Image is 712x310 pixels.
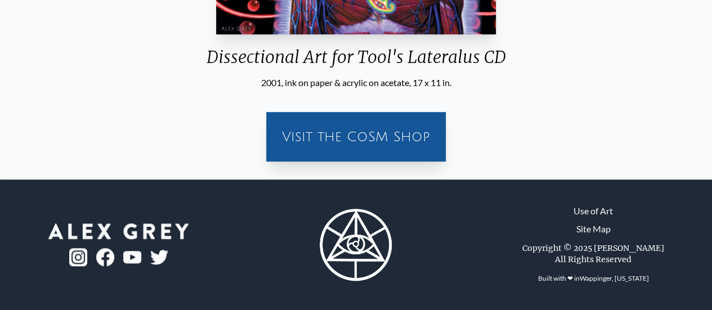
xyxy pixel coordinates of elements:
[580,274,649,282] a: Wappinger, [US_STATE]
[198,76,515,89] div: 2001, ink on paper & acrylic on acetate, 17 x 11 in.
[534,269,653,287] div: Built with ❤ in
[522,242,664,254] div: Copyright © 2025 [PERSON_NAME]
[123,251,141,264] img: youtube-logo.png
[96,248,114,266] img: fb-logo.png
[150,250,168,264] img: twitter-logo.png
[574,204,613,218] a: Use of Art
[69,248,87,266] img: ig-logo.png
[555,254,632,265] div: All Rights Reserved
[576,222,611,236] a: Site Map
[198,47,515,76] div: Dissectional Art for Tool's Lateralus CD
[273,119,439,155] a: Visit the CoSM Shop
